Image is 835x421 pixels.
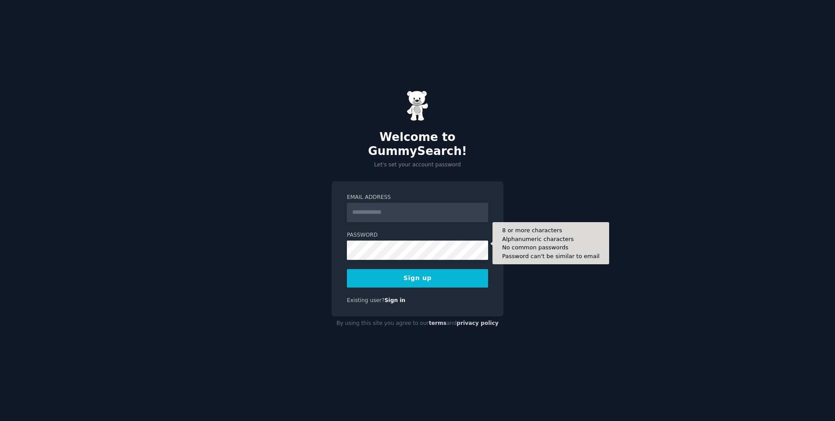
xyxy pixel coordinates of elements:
[347,269,488,288] button: Sign up
[332,161,503,169] p: Let's set your account password
[347,231,488,239] label: Password
[385,297,406,303] a: Sign in
[332,317,503,331] div: By using this site you agree to our and
[347,297,385,303] span: Existing user?
[429,320,446,326] a: terms
[407,90,428,121] img: Gummy Bear
[347,194,488,202] label: Email Address
[457,320,499,326] a: privacy policy
[332,130,503,158] h2: Welcome to GummySearch!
